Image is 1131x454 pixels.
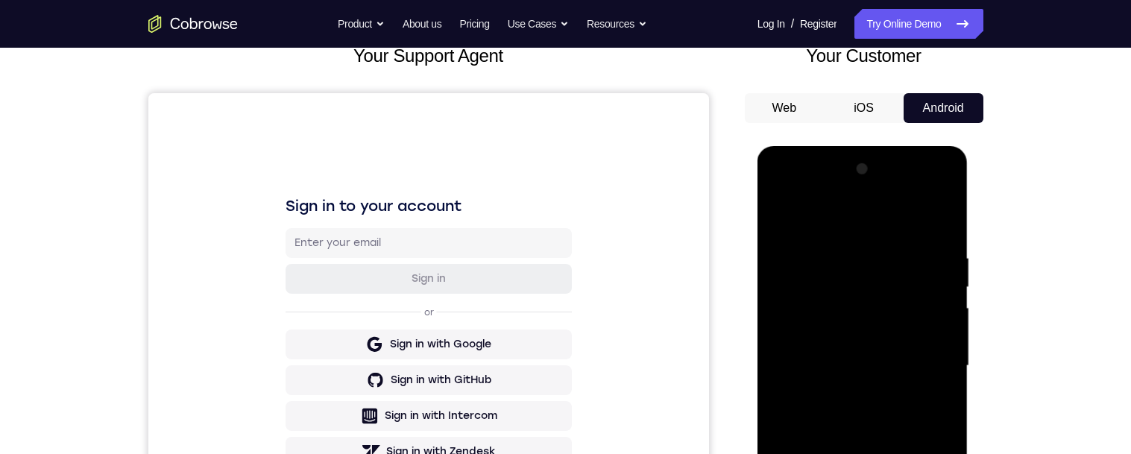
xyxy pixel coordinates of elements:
[137,344,423,373] button: Sign in with Zendesk
[791,15,794,33] span: /
[459,9,489,39] a: Pricing
[745,42,983,69] h2: Your Customer
[587,9,647,39] button: Resources
[854,9,983,39] a: Try Online Demo
[137,385,423,397] p: Don't have an account?
[904,93,983,123] button: Android
[824,93,904,123] button: iOS
[403,9,441,39] a: About us
[137,272,423,302] button: Sign in with GitHub
[508,9,569,39] button: Use Cases
[338,9,385,39] button: Product
[238,351,347,366] div: Sign in with Zendesk
[236,315,349,330] div: Sign in with Intercom
[252,386,358,397] a: Create a new account
[242,280,343,294] div: Sign in with GitHub
[800,9,837,39] a: Register
[757,9,785,39] a: Log In
[148,42,709,69] h2: Your Support Agent
[273,213,289,225] p: or
[137,236,423,266] button: Sign in with Google
[137,308,423,338] button: Sign in with Intercom
[148,15,238,33] a: Go to the home page
[242,244,343,259] div: Sign in with Google
[745,93,825,123] button: Web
